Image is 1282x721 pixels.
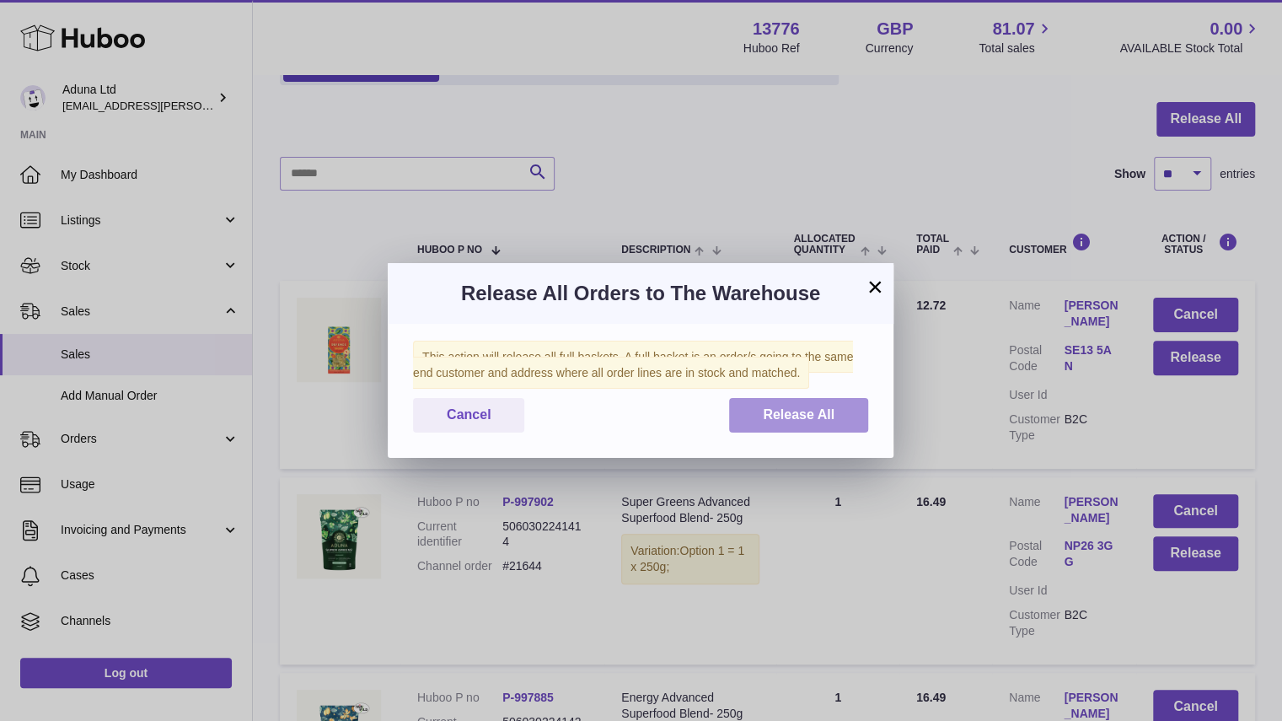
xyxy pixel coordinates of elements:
[729,398,868,433] button: Release All
[763,407,834,422] span: Release All
[413,341,853,389] span: This action will release all full baskets. A full basket is an order/s going to the same end cust...
[447,407,491,422] span: Cancel
[413,280,868,307] h3: Release All Orders to The Warehouse
[865,277,885,297] button: ×
[413,398,524,433] button: Cancel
